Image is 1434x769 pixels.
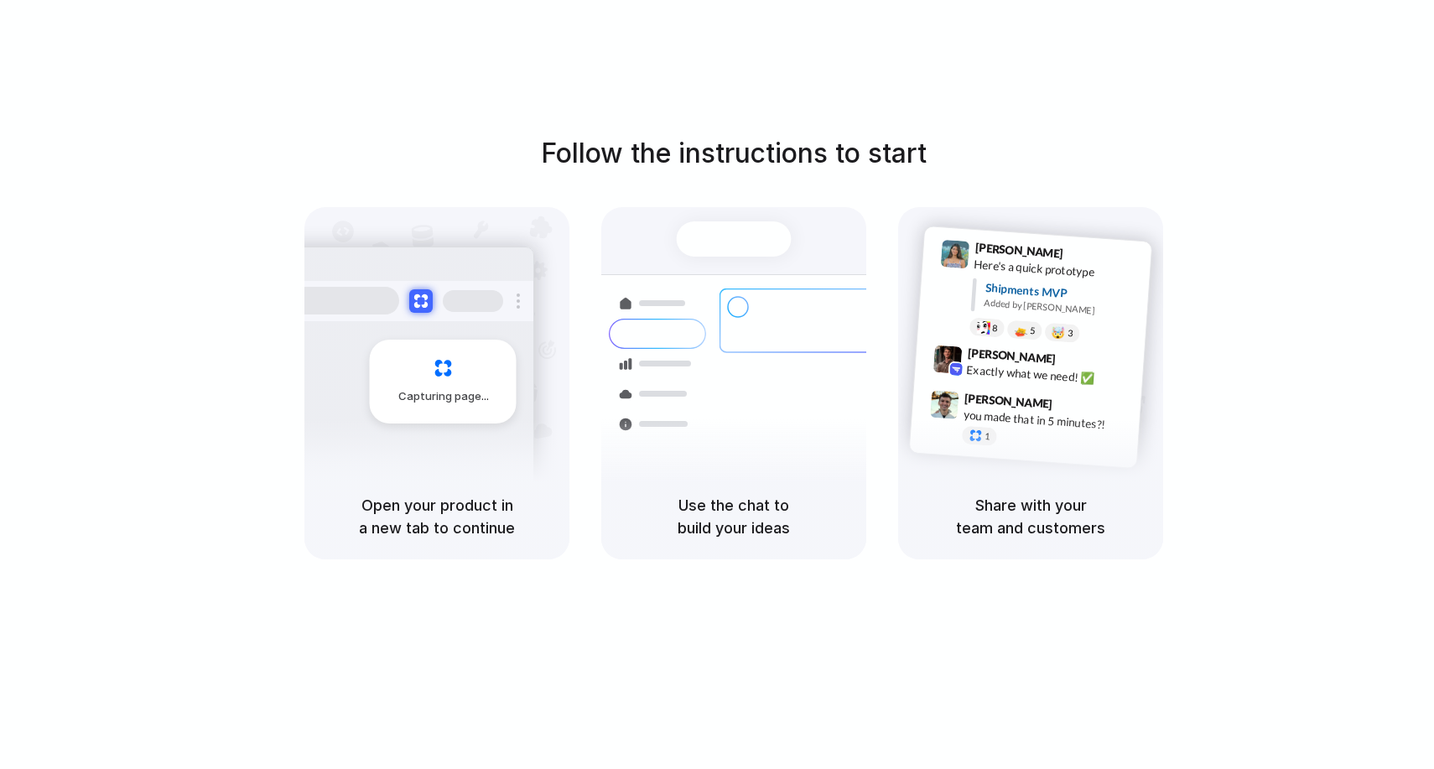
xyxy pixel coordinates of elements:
span: 9:42 AM [1061,351,1095,372]
span: 8 [992,323,998,332]
div: Shipments MVP [985,278,1140,306]
div: Added by [PERSON_NAME] [984,296,1138,320]
div: you made that in 5 minutes?! [963,406,1130,434]
span: 9:47 AM [1057,397,1092,417]
h5: Share with your team and customers [918,494,1143,539]
span: Capturing page [398,388,491,405]
div: Here's a quick prototype [974,255,1141,283]
span: 1 [985,432,990,441]
h1: Follow the instructions to start [541,133,927,174]
h5: Open your product in a new tab to continue [325,494,549,539]
div: Exactly what we need! ✅ [966,361,1134,389]
div: 🤯 [1052,326,1066,339]
span: [PERSON_NAME] [967,343,1056,367]
span: 3 [1068,328,1073,337]
span: 5 [1030,325,1036,335]
h5: Use the chat to build your ideas [621,494,846,539]
span: 9:41 AM [1068,246,1103,266]
span: [PERSON_NAME] [974,238,1063,262]
span: [PERSON_NAME] [964,388,1053,413]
